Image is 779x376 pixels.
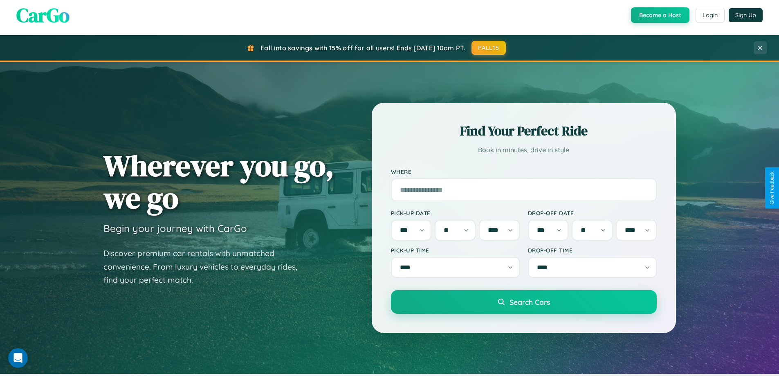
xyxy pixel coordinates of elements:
h2: Find Your Perfect Ride [391,122,657,140]
button: FALL15 [471,41,506,55]
iframe: Intercom live chat [8,348,28,368]
p: Discover premium car rentals with unmatched convenience. From luxury vehicles to everyday rides, ... [103,247,308,287]
p: Book in minutes, drive in style [391,144,657,156]
button: Become a Host [631,7,689,23]
label: Where [391,168,657,175]
span: Search Cars [510,297,550,306]
div: Give Feedback [769,171,775,205]
label: Drop-off Date [528,209,657,216]
h1: Wherever you go, we go [103,149,334,214]
label: Pick-up Date [391,209,520,216]
span: CarGo [16,2,70,29]
label: Drop-off Time [528,247,657,254]
button: Login [696,8,725,23]
label: Pick-up Time [391,247,520,254]
h3: Begin your journey with CarGo [103,222,247,234]
button: Sign Up [729,8,763,22]
span: Fall into savings with 15% off for all users! Ends [DATE] 10am PT. [260,44,465,52]
button: Search Cars [391,290,657,314]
